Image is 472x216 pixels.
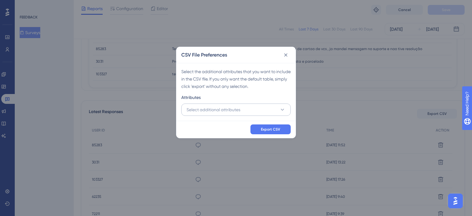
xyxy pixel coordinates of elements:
[14,2,38,9] span: Need Help?
[181,68,291,90] div: Select the additional attributes that you want to include in the CSV file. If you only want the d...
[187,106,240,113] span: Select additional attributes
[181,51,227,59] h2: CSV File Preferences
[181,94,201,101] span: Attributes
[261,127,280,132] span: Export CSV
[446,192,465,210] iframe: UserGuiding AI Assistant Launcher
